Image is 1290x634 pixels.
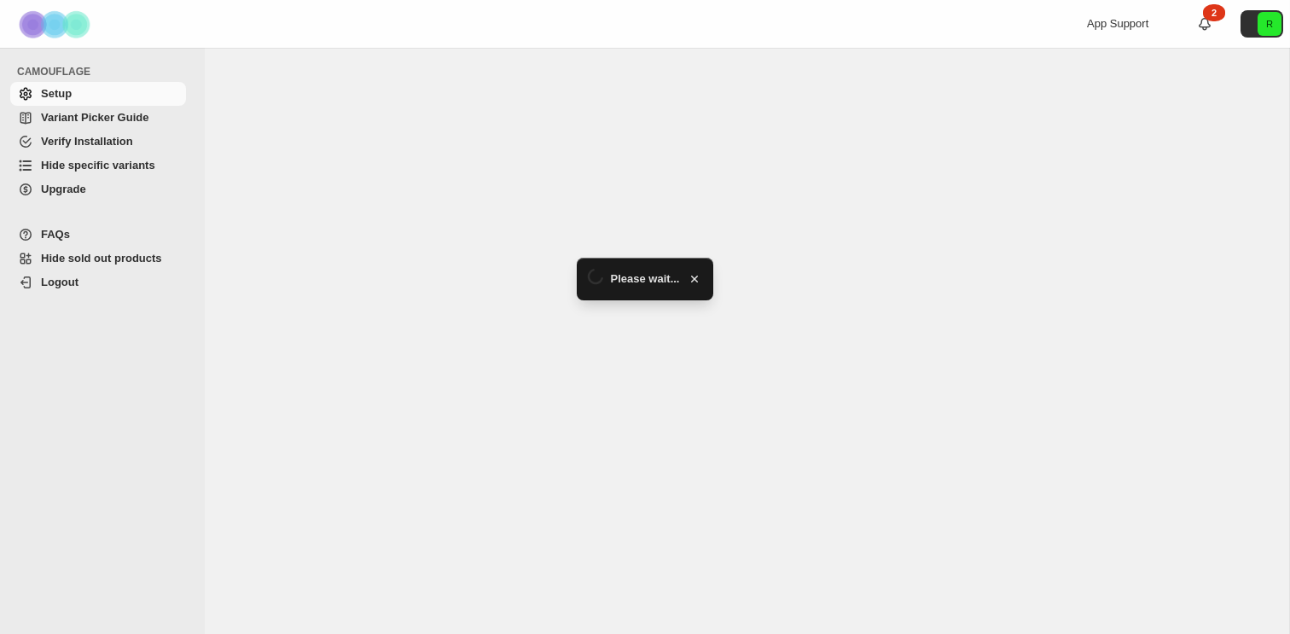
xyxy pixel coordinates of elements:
span: Hide sold out products [41,252,162,265]
a: 2 [1196,15,1213,32]
span: Avatar with initials R [1258,12,1281,36]
img: Camouflage [14,1,99,48]
span: Variant Picker Guide [41,111,148,124]
a: Upgrade [10,177,186,201]
a: Setup [10,82,186,106]
a: Verify Installation [10,130,186,154]
a: Hide sold out products [10,247,186,270]
button: Avatar with initials R [1241,10,1283,38]
span: Logout [41,276,78,288]
span: Setup [41,87,72,100]
a: Variant Picker Guide [10,106,186,130]
span: FAQs [41,228,70,241]
span: Please wait... [611,270,680,288]
div: 2 [1203,4,1225,21]
a: FAQs [10,223,186,247]
span: Verify Installation [41,135,133,148]
a: Logout [10,270,186,294]
a: Hide specific variants [10,154,186,177]
span: Hide specific variants [41,159,155,172]
span: CAMOUFLAGE [17,65,193,79]
span: App Support [1087,17,1148,30]
span: Upgrade [41,183,86,195]
text: R [1266,19,1273,29]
